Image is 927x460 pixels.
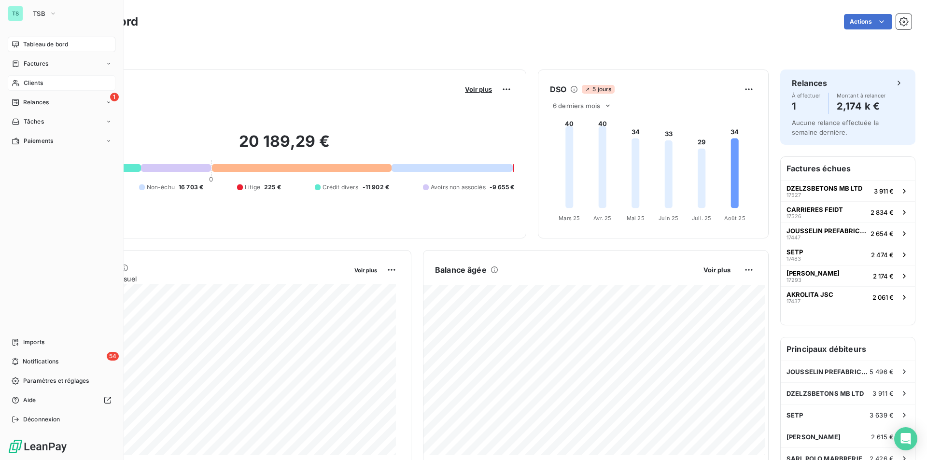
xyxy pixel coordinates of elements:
span: 3 911 € [872,390,894,397]
span: Paiements [24,137,53,145]
button: Voir plus [462,85,495,94]
span: JOUSSELIN PREFABRICATION SAS [787,368,870,376]
button: AKROLITA JSC174372 061 € [781,286,915,307]
span: 0 [209,175,213,183]
a: 1Relances [8,95,115,110]
h6: DSO [550,84,566,95]
span: Aucune relance effectuée la semaine dernière. [792,119,879,136]
span: [PERSON_NAME] [787,433,841,441]
span: Voir plus [703,266,730,274]
button: JOUSSELIN PREFABRICATION SAS174472 654 € [781,223,915,244]
h6: Balance âgée [435,264,487,276]
span: 17293 [787,277,801,283]
span: Relances [23,98,49,107]
a: Paiements [8,133,115,149]
a: Imports [8,335,115,350]
span: Imports [23,338,44,347]
tspan: Juin 25 [659,215,678,222]
button: DZELZSBETONS MB LTD175273 911 € [781,180,915,201]
button: SETP174832 474 € [781,244,915,265]
span: Non-échu [147,183,175,192]
span: Factures [24,59,48,68]
span: 3 911 € [874,187,894,195]
span: -11 902 € [363,183,389,192]
span: 2 834 € [871,209,894,216]
a: Aide [8,392,115,408]
span: Crédit divers [323,183,359,192]
div: TS [8,6,23,21]
span: 5 jours [582,85,614,94]
h2: 20 189,29 € [55,132,514,161]
span: Montant à relancer [837,93,886,98]
span: AKROLITA JSC [787,291,833,298]
span: Notifications [23,357,58,366]
span: 17437 [787,298,801,304]
span: JOUSSELIN PREFABRICATION SAS [787,227,867,235]
span: 16 703 € [179,183,203,192]
span: Déconnexion [23,415,60,424]
span: 2 474 € [871,251,894,259]
tspan: Avr. 25 [593,215,611,222]
button: Voir plus [351,265,380,274]
img: Logo LeanPay [8,439,68,454]
span: 2 061 € [872,293,894,301]
tspan: Juil. 25 [692,215,711,222]
button: CARRIERES FEIDT175262 834 € [781,201,915,223]
span: 2 615 € [871,433,894,441]
span: 6 derniers mois [553,102,600,110]
span: Tâches [24,117,44,126]
h4: 2,174 k € [837,98,886,114]
a: Tâches [8,114,115,129]
span: Clients [24,79,43,87]
span: TSB [33,10,45,17]
span: DZELZSBETONS MB LTD [787,390,864,397]
span: DZELZSBETONS MB LTD [787,184,862,192]
span: 54 [107,352,119,361]
span: 3 639 € [870,411,894,419]
span: Paramètres et réglages [23,376,89,385]
h6: Factures échues [781,157,915,180]
span: À effectuer [792,93,821,98]
tspan: Mai 25 [627,215,645,222]
span: 17447 [787,235,801,240]
span: Litige [245,183,260,192]
a: Tableau de bord [8,37,115,52]
span: Voir plus [354,267,377,274]
a: Clients [8,75,115,91]
span: SETP [787,248,803,256]
span: Tableau de bord [23,40,68,49]
div: Open Intercom Messenger [894,427,917,450]
span: CARRIERES FEIDT [787,206,843,213]
span: -9 655 € [490,183,514,192]
span: 17527 [787,192,801,198]
span: 2 174 € [873,272,894,280]
span: 17526 [787,213,801,219]
tspan: Mars 25 [559,215,580,222]
h6: Relances [792,77,827,89]
span: 5 496 € [870,368,894,376]
span: [PERSON_NAME] [787,269,840,277]
a: Paramètres et réglages [8,373,115,389]
h4: 1 [792,98,821,114]
span: Voir plus [465,85,492,93]
span: 2 654 € [871,230,894,237]
span: Aide [23,396,36,404]
button: Voir plus [701,265,733,274]
button: [PERSON_NAME]172932 174 € [781,265,915,286]
span: Chiffre d'affaires mensuel [55,274,348,284]
span: 17483 [787,256,801,262]
tspan: Août 25 [724,215,745,222]
h6: Principaux débiteurs [781,337,915,361]
span: SETP [787,411,803,419]
button: Actions [844,14,892,29]
a: Factures [8,56,115,71]
span: Avoirs non associés [431,183,486,192]
span: 1 [110,93,119,101]
span: 225 € [264,183,281,192]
